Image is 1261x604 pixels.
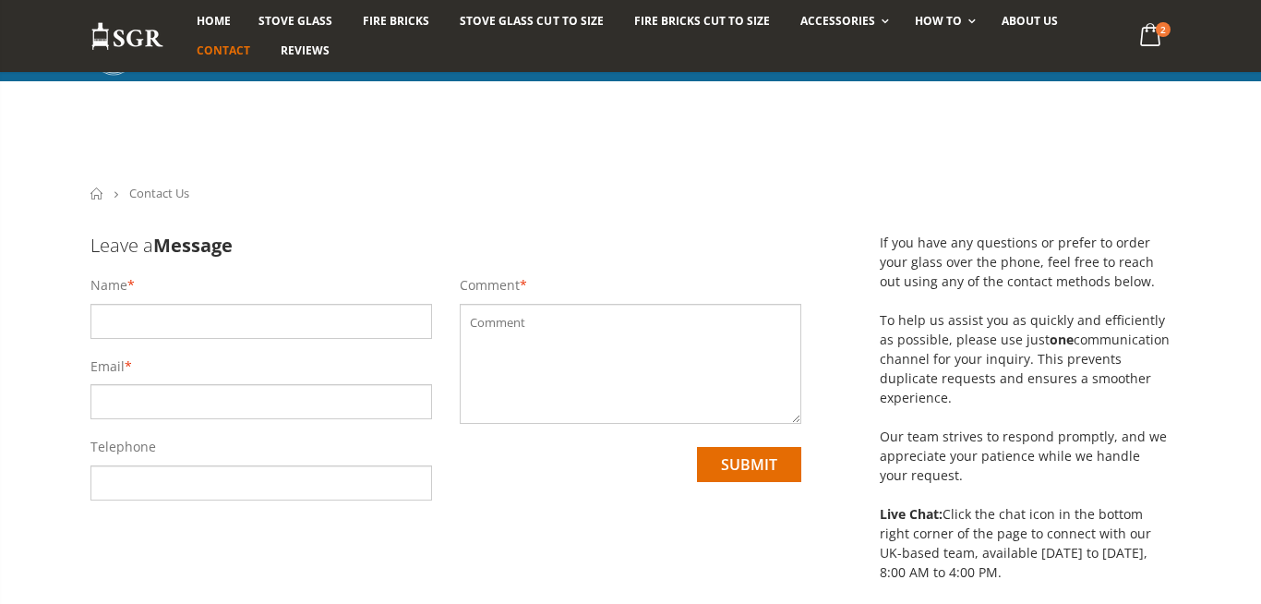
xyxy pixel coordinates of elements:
a: Stove Glass [245,6,346,36]
p: If you have any questions or prefer to order your glass over the phone, feel free to reach out us... [880,233,1171,582]
a: Contact [183,36,264,66]
a: Home [183,6,245,36]
span: Stove Glass [258,13,332,29]
span: Reviews [281,42,330,58]
strong: one [1050,331,1074,348]
label: Comment [460,276,520,295]
a: About us [988,6,1072,36]
a: Reviews [267,36,343,66]
span: About us [1002,13,1058,29]
b: Message [153,233,233,258]
h3: Leave a [90,233,801,258]
span: How To [915,13,962,29]
span: Contact [197,42,250,58]
span: Accessories [800,13,875,29]
a: Home [90,187,104,199]
span: Home [197,13,231,29]
span: Contact Us [129,185,189,201]
label: Name [90,276,127,295]
a: 2 [1133,18,1171,54]
span: Fire Bricks [363,13,429,29]
label: Email [90,357,125,376]
label: Telephone [90,438,156,456]
a: Fire Bricks [349,6,443,36]
input: submit [697,447,801,482]
span: 2 [1156,22,1171,37]
span: Fire Bricks Cut To Size [634,13,770,29]
img: Stove Glass Replacement [90,21,164,52]
a: Accessories [787,6,898,36]
a: Stove Glass Cut To Size [446,6,617,36]
a: Fire Bricks Cut To Size [620,6,784,36]
span: Click the chat icon in the bottom right corner of the page to connect with our UK-based team, ava... [880,505,1151,581]
a: How To [901,6,985,36]
span: Stove Glass Cut To Size [460,13,603,29]
strong: Live Chat: [880,505,943,523]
